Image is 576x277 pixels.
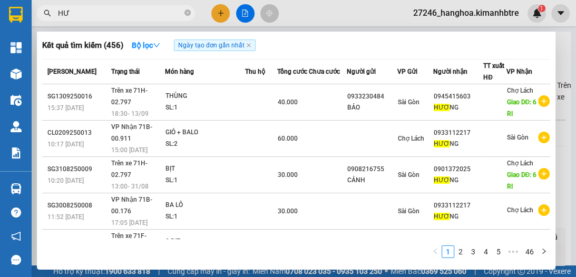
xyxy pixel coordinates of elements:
[11,42,22,53] img: dashboard-icon
[11,121,22,132] img: warehouse-icon
[433,68,467,75] span: Người nhận
[165,138,245,150] div: SL: 2
[44,9,51,17] span: search
[165,102,245,114] div: SL: 1
[165,68,194,75] span: Món hàng
[434,236,483,248] div: 0783735361
[429,245,442,258] li: Previous Page
[165,211,245,223] div: SL: 1
[455,246,466,258] a: 2
[347,91,396,102] div: 0933230484
[47,104,84,112] span: 15:37 [DATE]
[538,132,550,143] span: plus-circle
[111,160,148,179] span: Trên xe 71H-02.797
[506,206,533,214] span: Chợ Lách
[538,95,550,107] span: plus-circle
[506,160,533,167] span: Chợ Lách
[434,104,450,111] span: HƯƠ
[47,177,84,184] span: 10:20 [DATE]
[11,255,21,265] span: message
[277,68,307,75] span: Tổng cước
[398,98,419,106] span: Sài Gòn
[434,91,483,102] div: 0945415603
[506,134,528,141] span: Sài Gòn
[165,200,245,211] div: BA LÔ
[434,211,483,222] div: NG
[132,41,160,50] strong: Bộ lọc
[483,62,504,81] span: TT xuất HĐ
[493,246,504,258] a: 5
[47,91,108,102] div: SG1309250016
[47,213,84,221] span: 11:52 [DATE]
[11,231,21,241] span: notification
[47,68,96,75] span: [PERSON_NAME]
[184,8,191,18] span: close-circle
[111,146,148,154] span: 15:00 [DATE]
[434,102,483,113] div: NG
[467,246,479,258] a: 3
[442,246,454,258] a: 1
[11,68,22,80] img: warehouse-icon
[538,168,550,180] span: plus-circle
[434,176,450,184] span: HƯƠ
[47,141,84,148] span: 10:17 [DATE]
[506,98,536,117] span: Giao DĐ: 6 RI
[480,246,492,258] a: 4
[506,171,536,190] span: Giao DĐ: 6 RI
[246,43,251,48] span: close
[309,68,340,75] span: Chưa cước
[398,171,419,179] span: Sài Gòn
[111,232,147,251] span: Trên xe 71F-00.247
[434,138,483,150] div: NG
[506,68,532,75] span: VP Nhận
[245,68,265,75] span: Thu hộ
[347,236,396,248] div: 0898855928
[434,213,450,220] span: HƯƠ
[165,236,245,248] div: 2 BỊT
[11,95,22,106] img: warehouse-icon
[11,147,22,159] img: solution-icon
[347,102,396,113] div: BẢO
[184,9,191,16] span: close-circle
[11,207,21,217] span: question-circle
[111,219,148,226] span: 17:05 [DATE]
[278,171,298,179] span: 30.000
[11,183,22,194] img: warehouse-icon
[397,68,417,75] span: VP Gửi
[123,37,169,54] button: Bộ lọcdown
[434,140,450,147] span: HƯƠ
[47,127,108,138] div: CL0209250013
[278,135,298,142] span: 60.000
[111,87,148,106] span: Trên xe 71H-02.797
[9,7,23,23] img: logo-vxr
[434,175,483,186] div: NG
[165,175,245,186] div: SL: 1
[111,68,140,75] span: Trạng thái
[347,164,396,175] div: 0908216755
[47,200,108,211] div: SG3008250008
[505,245,522,258] li: Next 5 Pages
[538,245,550,258] li: Next Page
[505,245,522,258] span: •••
[47,164,108,175] div: SG3108250009
[153,42,160,49] span: down
[506,87,533,94] span: Chợ Lách
[165,127,245,138] div: GIỎ + BALO
[492,245,505,258] li: 5
[522,245,538,258] li: 46
[111,110,149,117] span: 18:30 - 13/09
[538,204,550,216] span: plus-circle
[434,200,483,211] div: 0933112217
[541,248,547,254] span: right
[398,207,419,215] span: Sài Gòn
[42,40,123,51] h3: Kết quả tìm kiếm ( 456 )
[278,98,298,106] span: 40.000
[467,245,480,258] li: 3
[398,135,424,142] span: Chợ Lách
[174,39,256,51] span: Ngày tạo đơn gần nhất
[454,245,467,258] li: 2
[111,196,152,215] span: VP Nhận 71B-00.176
[432,248,438,254] span: left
